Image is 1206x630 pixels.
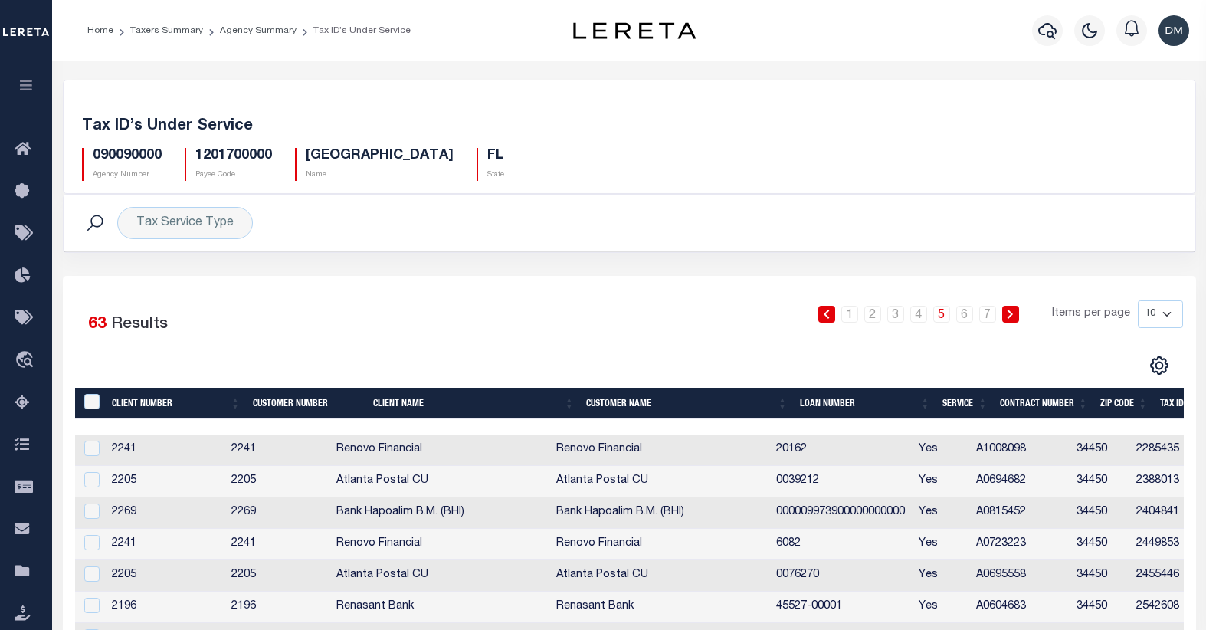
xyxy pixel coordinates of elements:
[970,560,1070,592] td: A0695558
[225,592,330,623] td: 2196
[970,466,1070,497] td: A0694682
[913,592,970,623] td: Yes
[550,466,770,497] td: Atlanta Postal CU
[15,351,39,371] i: travel_explore
[1070,497,1130,529] td: 34450
[1070,560,1130,592] td: 34450
[82,117,1177,136] h5: Tax ID’s Under Service
[106,435,225,466] td: 2241
[106,388,246,419] th: Client Number: activate to sort column ascending
[864,306,881,323] a: 2
[1130,560,1186,592] td: 2455446
[330,466,550,497] td: Atlanta Postal CU
[106,529,225,560] td: 2241
[1130,529,1186,560] td: 2449853
[1052,306,1130,323] span: Items per page
[580,388,793,419] th: Customer Name: activate to sort column ascending
[367,388,580,419] th: Client Name: activate to sort column ascending
[913,529,970,560] td: Yes
[1130,497,1186,529] td: 2404841
[195,169,272,181] p: Payee Code
[130,26,203,35] a: Taxers Summary
[913,497,970,529] td: Yes
[225,435,330,466] td: 2241
[936,388,994,419] th: Service: activate to sort column ascending
[1130,466,1186,497] td: 2388013
[487,148,504,165] h5: FL
[220,26,297,35] a: Agency Summary
[910,306,927,323] a: 4
[1070,466,1130,497] td: 34450
[1070,435,1130,466] td: 34450
[970,435,1070,466] td: A1008098
[225,560,330,592] td: 2205
[770,435,913,466] td: 20162
[979,306,996,323] a: 7
[550,497,770,529] td: Bank Hapoalim B.M. (BHI)
[994,388,1094,419] th: Contract Number: activate to sort column ascending
[330,497,550,529] td: Bank Hapoalim B.M. (BHI)
[770,497,913,529] td: 000009973900000000000
[106,466,225,497] td: 2205
[913,560,970,592] td: Yes
[887,306,904,323] a: 3
[106,497,225,529] td: 2269
[933,306,950,323] a: 5
[1070,529,1130,560] td: 34450
[225,529,330,560] td: 2241
[195,148,272,165] h5: 1201700000
[330,435,550,466] td: Renovo Financial
[330,592,550,623] td: Renasant Bank
[87,26,113,35] a: Home
[247,388,367,419] th: Customer Number
[913,435,970,466] td: Yes
[550,529,770,560] td: Renovo Financial
[93,148,162,165] h5: 090090000
[306,148,454,165] h5: [GEOGRAPHIC_DATA]
[550,435,770,466] td: Renovo Financial
[970,592,1070,623] td: A0604683
[93,169,162,181] p: Agency Number
[970,497,1070,529] td: A0815452
[225,466,330,497] td: 2205
[297,24,411,38] li: Tax ID’s Under Service
[1130,435,1186,466] td: 2285435
[75,388,107,419] th: &nbsp;
[794,388,936,419] th: Loan Number: activate to sort column ascending
[1158,15,1189,46] img: svg+xml;base64,PHN2ZyB4bWxucz0iaHR0cDovL3d3dy53My5vcmcvMjAwMC9zdmciIHBvaW50ZXItZXZlbnRzPSJub25lIi...
[117,207,253,239] div: Tax Service Type
[770,592,913,623] td: 45527-00001
[1070,592,1130,623] td: 34450
[1130,592,1186,623] td: 2542608
[111,313,168,337] label: Results
[550,592,770,623] td: Renasant Bank
[770,466,913,497] td: 0039212
[1094,388,1154,419] th: Zip Code: activate to sort column ascending
[306,169,454,181] p: Name
[956,306,973,323] a: 6
[550,560,770,592] td: Atlanta Postal CU
[106,560,225,592] td: 2205
[106,592,225,623] td: 2196
[88,317,107,333] span: 63
[913,466,970,497] td: Yes
[841,306,858,323] a: 1
[487,169,504,181] p: State
[225,497,330,529] td: 2269
[330,560,550,592] td: Atlanta Postal CU
[770,560,913,592] td: 0076270
[330,529,550,560] td: Renovo Financial
[970,529,1070,560] td: A0723223
[573,22,696,39] img: logo-dark.svg
[770,529,913,560] td: 6082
